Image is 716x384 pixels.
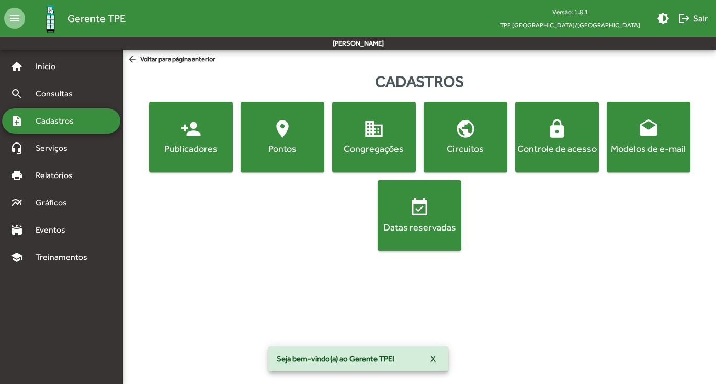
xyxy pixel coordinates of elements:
[67,10,126,27] span: Gerente TPE
[25,2,126,36] a: Gerente TPE
[10,196,23,209] mat-icon: multiline_chart
[277,354,394,364] span: Seja bem-vindo(a) ao Gerente TPE!
[455,118,476,139] mat-icon: public
[492,18,649,31] span: TPE [GEOGRAPHIC_DATA]/[GEOGRAPHIC_DATA]
[127,54,140,65] mat-icon: arrow_back
[29,251,100,264] span: Treinamentos
[10,142,23,155] mat-icon: headset_mic
[29,196,81,209] span: Gráficos
[422,349,444,368] button: X
[10,60,23,73] mat-icon: home
[127,54,215,65] span: Voltar para página anterior
[151,142,231,155] div: Publicadores
[180,118,201,139] mat-icon: person_add
[409,197,430,218] mat-icon: event_available
[515,102,599,172] button: Controle de acesso
[29,87,86,100] span: Consultas
[378,180,461,251] button: Datas reservadas
[334,142,414,155] div: Congregações
[430,349,436,368] span: X
[29,224,79,236] span: Eventos
[363,118,384,139] mat-icon: domain
[332,102,416,172] button: Congregações
[678,9,708,28] span: Sair
[243,142,322,155] div: Pontos
[29,142,82,155] span: Serviços
[492,5,649,18] div: Versão: 1.8.1
[4,8,25,29] mat-icon: menu
[678,12,690,25] mat-icon: logout
[609,142,688,155] div: Modelos de e-mail
[638,118,659,139] mat-icon: drafts
[149,102,233,172] button: Publicadores
[674,9,712,28] button: Sair
[272,118,293,139] mat-icon: location_on
[607,102,690,172] button: Modelos de e-mail
[29,60,71,73] span: Início
[29,169,86,182] span: Relatórios
[10,115,23,127] mat-icon: note_add
[426,142,505,155] div: Circuitos
[380,221,459,234] div: Datas reservadas
[10,224,23,236] mat-icon: stadium
[33,2,67,36] img: Logo
[547,118,567,139] mat-icon: lock
[10,251,23,264] mat-icon: school
[241,102,324,172] button: Pontos
[29,115,87,127] span: Cadastros
[517,142,597,155] div: Controle de acesso
[123,70,716,93] div: Cadastros
[424,102,507,172] button: Circuitos
[10,87,23,100] mat-icon: search
[657,12,669,25] mat-icon: brightness_medium
[10,169,23,182] mat-icon: print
